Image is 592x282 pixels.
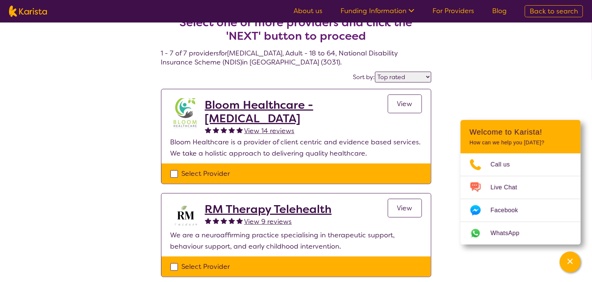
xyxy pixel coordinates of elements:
[388,94,422,113] a: View
[397,204,413,213] span: View
[461,222,581,244] a: Web link opens in a new tab.
[170,136,422,159] p: Bloom Healthcare is a provider of client centric and evidence based services. We take a holistic ...
[244,126,295,135] span: View 14 reviews
[170,98,200,128] img: spuawodjbinfufaxyzcf.jpg
[170,202,200,229] img: b3hjthhf71fnbidirs13.png
[9,6,47,17] img: Karista logo
[491,159,519,170] span: Call us
[205,217,211,224] img: fullstar
[294,6,322,15] a: About us
[461,153,581,244] ul: Choose channel
[221,127,227,133] img: fullstar
[244,125,295,136] a: View 14 reviews
[213,127,219,133] img: fullstar
[244,217,292,226] span: View 9 reviews
[229,217,235,224] img: fullstar
[236,217,243,224] img: fullstar
[530,7,578,16] span: Back to search
[470,127,572,136] h2: Welcome to Karista!
[229,127,235,133] img: fullstar
[388,199,422,217] a: View
[213,217,219,224] img: fullstar
[353,73,375,81] label: Sort by:
[340,6,414,15] a: Funding Information
[205,98,388,125] a: Bloom Healthcare - [MEDICAL_DATA]
[221,217,227,224] img: fullstar
[525,5,583,17] a: Back to search
[205,202,332,216] a: RM Therapy Telehealth
[236,127,243,133] img: fullstar
[560,252,581,273] button: Channel Menu
[397,99,413,108] span: View
[170,16,422,43] h2: Select one or more providers and click the 'NEXT' button to proceed
[432,6,474,15] a: For Providers
[491,205,527,216] span: Facebook
[170,229,422,252] p: We are a neuroaffirming practice specialising in therapeutic support, behaviour support, and earl...
[244,216,292,227] a: View 9 reviews
[205,127,211,133] img: fullstar
[491,228,529,239] span: WhatsApp
[461,120,581,244] div: Channel Menu
[470,139,572,146] p: How can we help you [DATE]?
[492,6,507,15] a: Blog
[491,182,526,193] span: Live Chat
